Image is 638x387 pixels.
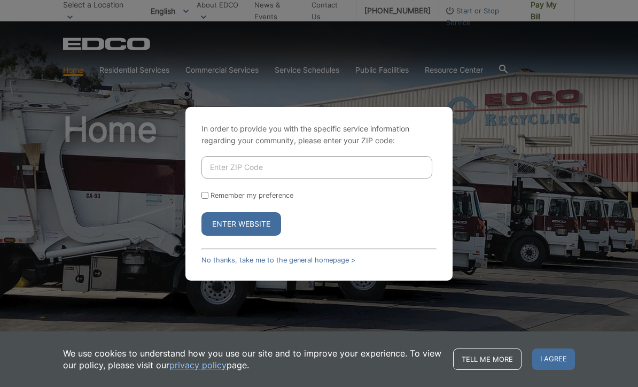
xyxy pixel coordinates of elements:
[201,256,355,264] a: No thanks, take me to the general homepage >
[201,156,432,179] input: Enter ZIP Code
[63,347,442,371] p: We use cookies to understand how you use our site and to improve your experience. To view our pol...
[532,349,575,370] span: I agree
[453,349,522,370] a: Tell me more
[169,359,227,371] a: privacy policy
[201,212,281,236] button: Enter Website
[201,123,437,146] p: In order to provide you with the specific service information regarding your community, please en...
[211,191,293,199] label: Remember my preference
